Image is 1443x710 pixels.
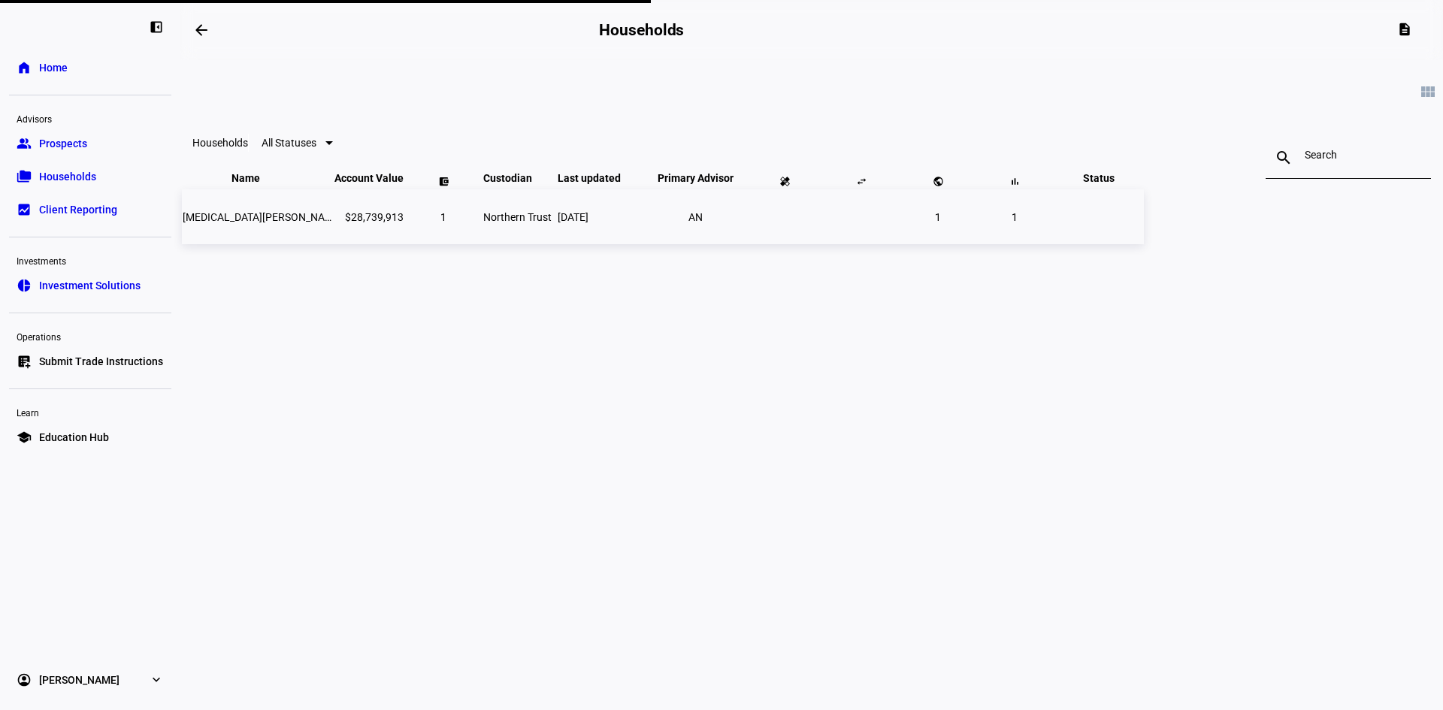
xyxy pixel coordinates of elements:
[334,172,404,184] span: Account Value
[39,202,117,217] span: Client Reporting
[440,211,446,223] span: 1
[9,195,171,225] a: bid_landscapeClient Reporting
[558,211,588,223] span: [DATE]
[9,162,171,192] a: folder_copyHouseholds
[183,211,401,223] span: TAO VEGA LLC - ETHIC
[17,202,32,217] eth-mat-symbol: bid_landscape
[17,169,32,184] eth-mat-symbol: folder_copy
[17,354,32,369] eth-mat-symbol: list_alt_add
[935,211,941,223] span: 1
[1072,172,1126,184] span: Status
[9,107,171,128] div: Advisors
[9,53,171,83] a: homeHome
[9,128,171,159] a: groupProspects
[17,672,32,687] eth-mat-symbol: account_circle
[1419,83,1437,101] mat-icon: view_module
[17,136,32,151] eth-mat-symbol: group
[39,430,109,445] span: Education Hub
[39,278,141,293] span: Investment Solutions
[39,60,68,75] span: Home
[9,325,171,346] div: Operations
[17,430,32,445] eth-mat-symbol: school
[231,172,283,184] span: Name
[1266,149,1302,167] mat-icon: search
[39,354,163,369] span: Submit Trade Instructions
[599,21,684,39] h2: Households
[192,137,248,149] eth-data-table-title: Households
[192,21,210,39] mat-icon: arrow_backwards
[39,136,87,151] span: Prospects
[558,172,643,184] span: Last updated
[1305,149,1392,161] input: Search
[9,249,171,270] div: Investments
[1012,211,1018,223] span: 1
[9,270,171,301] a: pie_chartInvestment Solutions
[334,189,404,244] td: $28,739,913
[149,672,164,687] eth-mat-symbol: expand_more
[483,211,552,223] span: Northern Trust
[149,20,164,35] eth-mat-symbol: left_panel_close
[39,169,96,184] span: Households
[9,401,171,422] div: Learn
[17,278,32,293] eth-mat-symbol: pie_chart
[17,60,32,75] eth-mat-symbol: home
[1397,22,1412,37] mat-icon: description
[483,172,555,184] span: Custodian
[39,672,119,687] span: [PERSON_NAME]
[646,172,745,184] span: Primary Advisor
[682,204,709,231] li: AN
[262,137,316,149] span: All Statuses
